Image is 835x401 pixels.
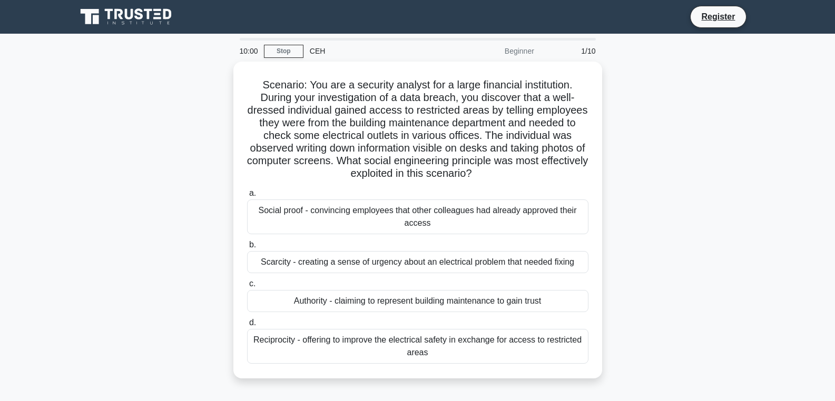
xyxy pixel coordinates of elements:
div: 10:00 [233,41,264,62]
div: Scarcity - creating a sense of urgency about an electrical problem that needed fixing [247,251,588,273]
div: Authority - claiming to represent building maintenance to gain trust [247,290,588,312]
span: c. [249,279,256,288]
h5: Scenario: You are a security analyst for a large financial institution. During your investigation... [246,78,590,181]
div: Social proof - convincing employees that other colleagues had already approved their access [247,199,588,234]
div: Beginner [448,41,541,62]
div: CEH [303,41,448,62]
div: Reciprocity - offering to improve the electrical safety in exchange for access to restricted areas [247,329,588,364]
span: d. [249,318,256,327]
span: a. [249,188,256,197]
div: 1/10 [541,41,602,62]
a: Stop [264,45,303,58]
a: Register [695,10,741,23]
span: b. [249,240,256,249]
